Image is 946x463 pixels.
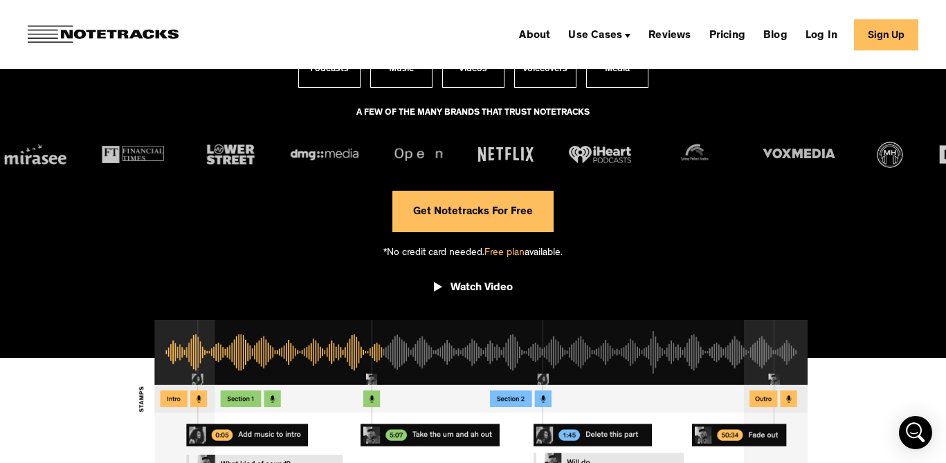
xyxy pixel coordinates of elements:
[434,271,513,310] a: open lightbox
[800,23,843,46] a: Log In
[704,23,751,46] a: Pricing
[459,55,487,87] div: Videos
[389,55,414,87] div: Music
[383,232,563,272] div: *No credit card needed. available.
[899,416,932,449] div: Open Intercom Messenger
[563,23,636,46] div: Use Cases
[605,55,630,87] div: Media
[643,23,696,46] a: Reviews
[484,248,525,258] span: Free plan
[522,55,567,87] div: Voiceovers
[356,102,590,139] div: A FEW OF THE MANY BRANDS THAT TRUST NOTETRACKS
[451,281,513,295] div: Watch Video
[758,23,793,46] a: Blog
[854,19,918,50] a: Sign Up
[568,30,622,41] div: Use Cases
[513,23,556,46] a: About
[310,55,349,87] div: Podcasts
[392,191,554,232] a: Get Notetracks For Free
